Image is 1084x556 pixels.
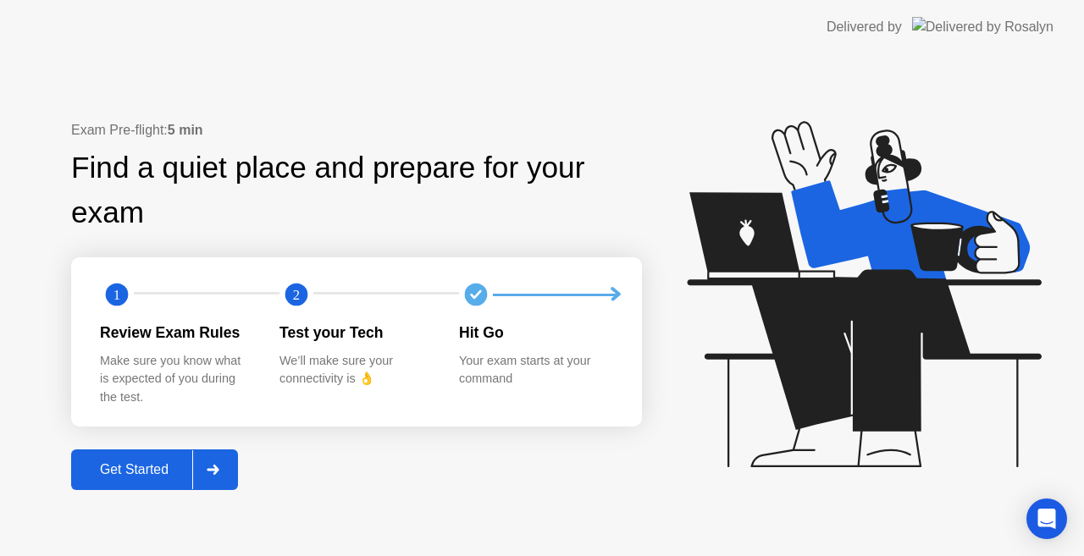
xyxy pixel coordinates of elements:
[113,287,120,303] text: 1
[1026,498,1067,539] div: Open Intercom Messenger
[76,462,192,477] div: Get Started
[293,287,300,303] text: 2
[100,322,252,344] div: Review Exam Rules
[71,146,642,235] div: Find a quiet place and prepare for your exam
[827,17,902,37] div: Delivered by
[168,123,203,137] b: 5 min
[459,352,611,388] div: Your exam starts at your command
[279,352,432,388] div: We’ll make sure your connectivity is 👌
[71,120,642,140] div: Exam Pre-flight:
[71,449,238,490] button: Get Started
[459,322,611,344] div: Hit Go
[912,17,1054,36] img: Delivered by Rosalyn
[100,352,252,407] div: Make sure you know what is expected of you during the test.
[279,322,432,344] div: Test your Tech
